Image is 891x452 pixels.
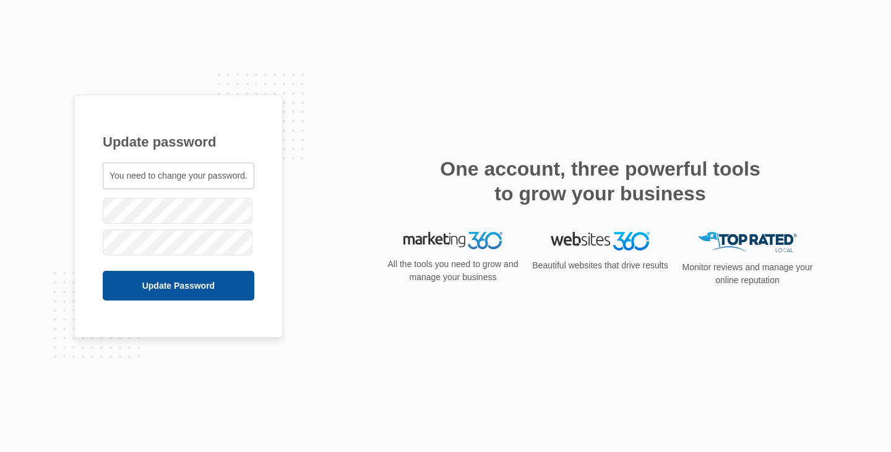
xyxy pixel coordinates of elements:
p: Beautiful websites that drive results [531,259,669,272]
p: Monitor reviews and manage your online reputation [678,261,817,287]
p: All the tools you need to grow and manage your business [384,258,522,284]
h1: Update password [103,132,254,152]
img: Marketing 360 [403,232,502,249]
img: Top Rated Local [698,232,797,252]
img: Websites 360 [551,232,650,250]
input: Update Password [103,271,254,301]
h2: One account, three powerful tools to grow your business [436,156,764,206]
span: You need to change your password. [110,171,247,181]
